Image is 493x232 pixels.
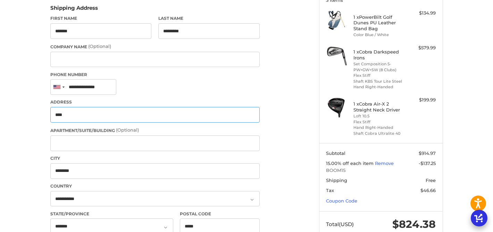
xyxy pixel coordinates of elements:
small: (Optional) [88,43,111,49]
span: 15.00% off each item [326,160,375,166]
div: $579.99 [408,44,436,51]
li: Flex Stiff [353,73,407,78]
label: Country [50,183,260,189]
label: Apartment/Suite/Building [50,127,260,134]
a: Coupon Code [326,198,357,204]
li: Color Blue / White [353,32,407,38]
li: Shaft Cobra Ultralite 40 [353,131,407,136]
span: $914.97 [419,150,436,156]
span: $46.66 [420,188,436,193]
span: Subtotal [326,150,345,156]
li: Set Composition 5-PW+GW+SW (8 Clubs) [353,61,407,73]
label: Postal Code [180,211,260,217]
small: (Optional) [116,127,139,133]
span: -$137.25 [419,160,436,166]
span: Tax [326,188,334,193]
div: $134.99 [408,10,436,17]
span: Shipping [326,177,347,183]
li: Hand Right-Handed [353,125,407,131]
li: Loft 10.5 [353,113,407,119]
label: Phone Number [50,72,260,78]
span: $824.38 [392,218,436,231]
div: $199.99 [408,97,436,103]
li: Flex Stiff [353,119,407,125]
legend: Shipping Address [50,4,98,15]
label: State/Province [50,211,173,217]
label: Last Name [158,15,260,22]
label: First Name [50,15,152,22]
span: Total (USD) [326,221,354,227]
div: United States: +1 [51,80,67,94]
label: City [50,155,260,161]
li: Shaft KBS Tour Lite Steel [353,78,407,84]
h4: 1 x Cobra Darkspeed Irons [353,49,407,60]
h4: 1 x Cobra Air-X 2 Straight Neck Driver [353,101,407,113]
label: Company Name [50,43,260,50]
iframe: Google Customer Reviews [436,213,493,232]
label: Address [50,99,260,105]
a: Remove [375,160,394,166]
h4: 1 x PowerBilt Golf Dunes PU Leather Stand Bag [353,14,407,31]
span: BOOM15 [326,167,436,174]
li: Hand Right-Handed [353,84,407,90]
span: Free [426,177,436,183]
